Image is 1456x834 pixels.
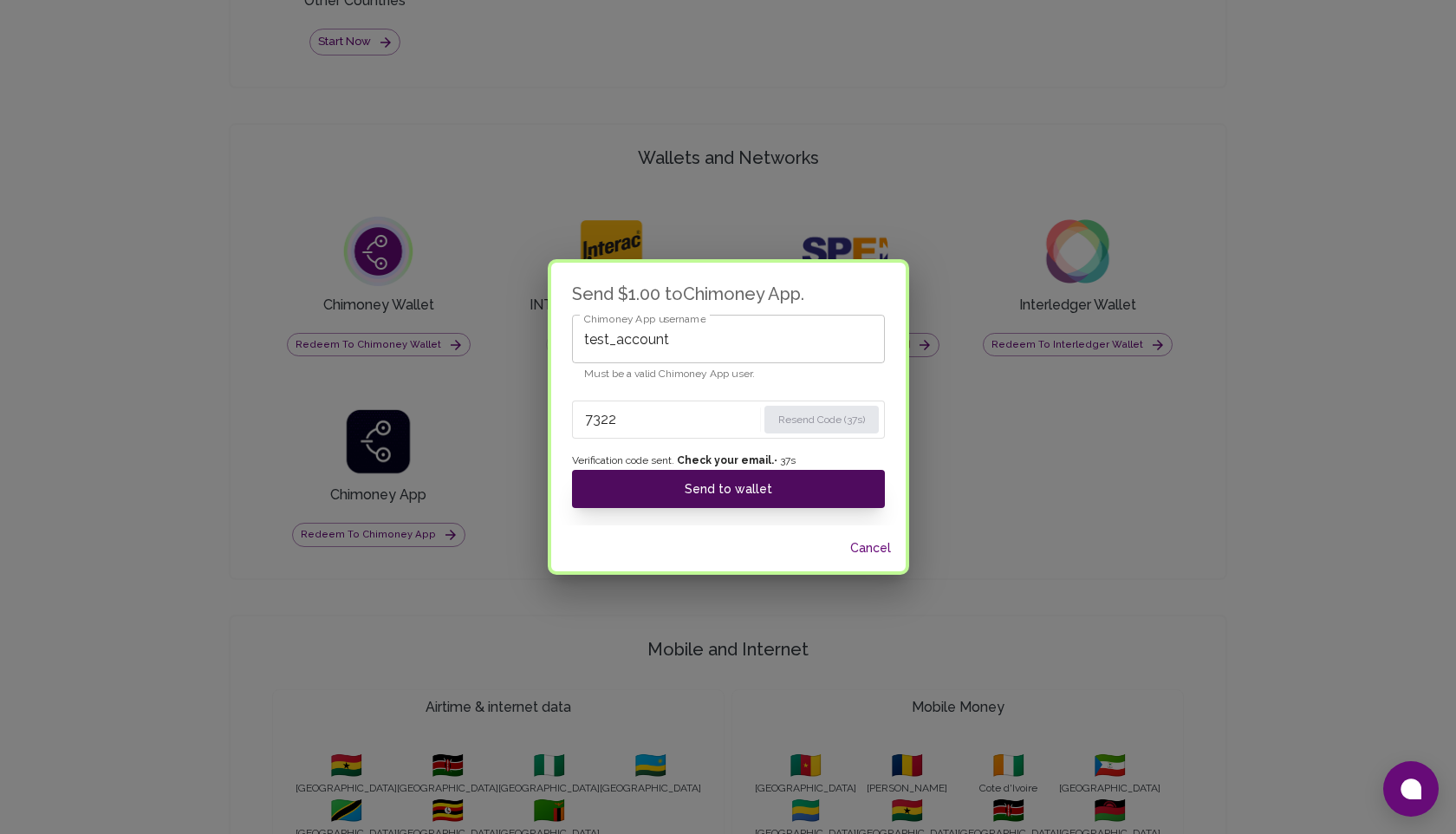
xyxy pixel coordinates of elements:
[659,368,729,380] a: Chimoney App
[584,366,873,383] p: Must be a valid user.
[764,406,879,433] button: Resend Code (37s)
[1383,761,1439,817] button: Open chat window
[585,406,757,433] input: Enter verification code
[572,280,885,308] h6: Send $1.00 to Chimoney App .
[584,311,705,326] label: Chimoney App username
[677,454,774,466] strong: Check your email.
[572,453,885,470] span: Verification code sent. • 37 s
[572,470,885,508] button: Send to wallet
[843,532,899,564] button: Cancel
